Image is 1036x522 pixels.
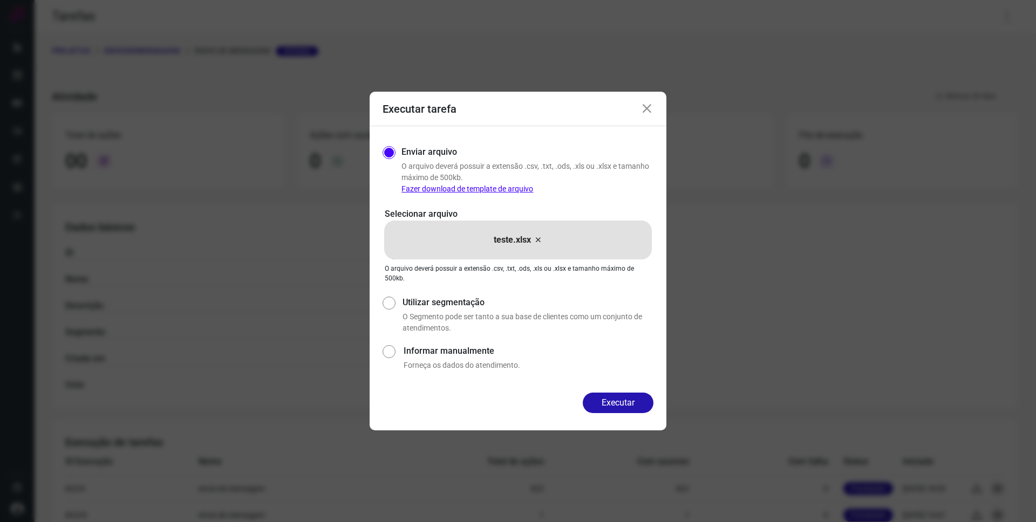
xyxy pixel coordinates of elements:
[385,208,651,221] p: Selecionar arquivo
[401,161,653,195] p: O arquivo deverá possuir a extensão .csv, .txt, .ods, .xls ou .xlsx e tamanho máximo de 500kb.
[401,184,533,193] a: Fazer download de template de arquivo
[401,146,457,159] label: Enviar arquivo
[383,102,456,115] h3: Executar tarefa
[403,296,653,309] label: Utilizar segmentação
[404,360,653,371] p: Forneça os dados do atendimento.
[583,393,653,413] button: Executar
[494,233,531,246] p: teste.xlsx
[385,264,651,283] p: O arquivo deverá possuir a extensão .csv, .txt, .ods, .xls ou .xlsx e tamanho máximo de 500kb.
[404,345,653,358] label: Informar manualmente
[403,311,653,334] p: O Segmento pode ser tanto a sua base de clientes como um conjunto de atendimentos.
